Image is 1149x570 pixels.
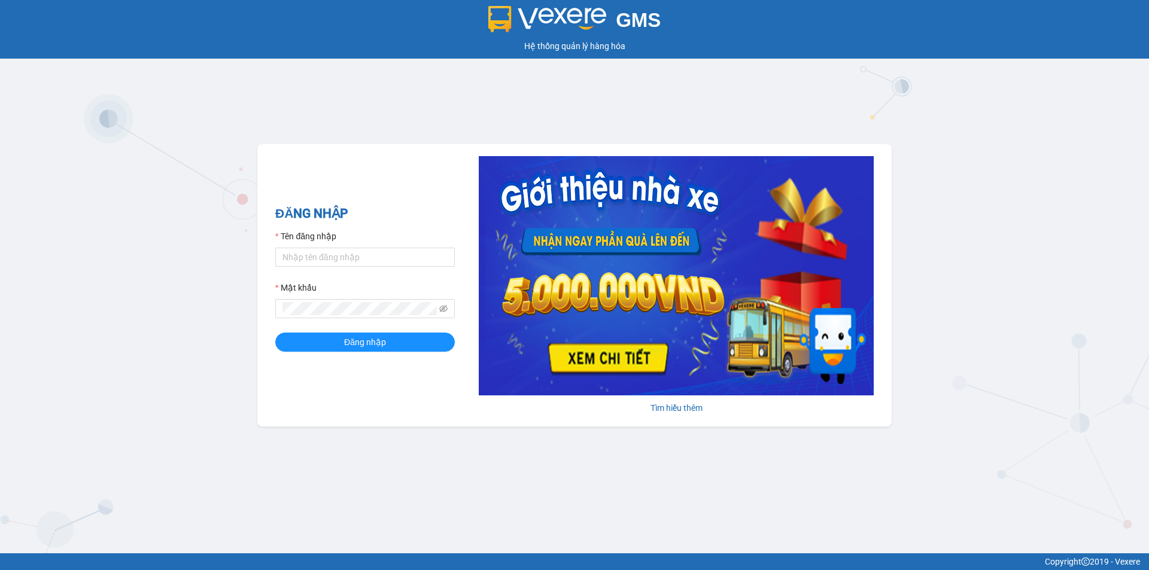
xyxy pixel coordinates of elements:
div: Hệ thống quản lý hàng hóa [3,39,1146,53]
span: eye-invisible [439,304,448,313]
span: Đăng nhập [344,336,386,349]
label: Mật khẩu [275,281,317,294]
span: copyright [1081,557,1090,566]
input: Tên đăng nhập [275,248,455,267]
h2: ĐĂNG NHẬP [275,204,455,224]
button: Đăng nhập [275,333,455,352]
img: banner-0 [479,156,874,395]
div: Copyright 2019 - Vexere [9,555,1140,568]
label: Tên đăng nhập [275,230,336,243]
span: GMS [616,9,661,31]
input: Mật khẩu [282,302,437,315]
img: logo 2 [488,6,607,32]
div: Tìm hiểu thêm [479,401,874,414]
a: GMS [488,18,661,28]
